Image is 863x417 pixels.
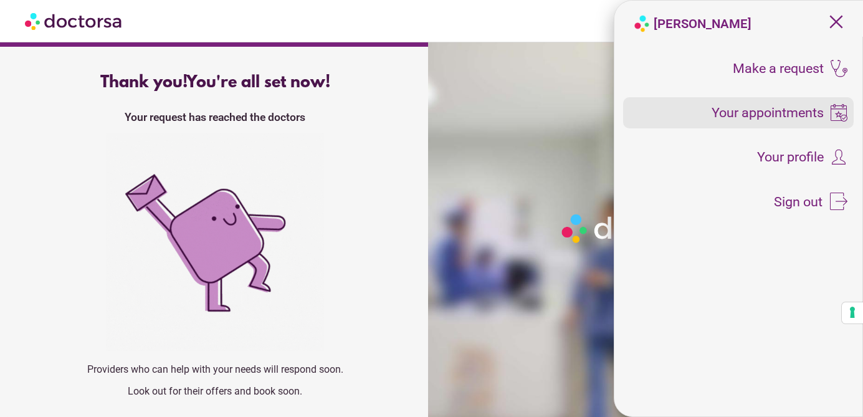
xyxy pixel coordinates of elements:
strong: [PERSON_NAME] [654,16,751,31]
img: icons8-stethoscope-100.png [830,60,847,77]
img: icons8-booking-100.png [830,104,847,122]
p: Look out for their offers and book soon. [26,385,404,397]
p: Providers who can help with your needs will respond soon. [26,363,404,375]
img: logo-doctorsa-baloon.png [633,15,651,32]
img: success [106,133,324,351]
div: Thank you! [26,74,404,92]
img: icons8-sign-out-50.png [830,193,847,210]
span: close [824,10,848,34]
img: Logo-Doctorsa-trans-White-partial-flat.png [557,209,730,248]
button: Your consent preferences for tracking technologies [842,302,863,324]
img: icons8-customer-100.png [830,148,847,166]
span: Your appointments [712,106,824,120]
span: Your profile [757,150,824,164]
span: You're all set now! [186,74,330,92]
span: Sign out [774,195,822,209]
img: Doctorsa.com [25,7,123,35]
span: Make a request [733,62,824,75]
strong: Your request has reached the doctors [125,111,305,123]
